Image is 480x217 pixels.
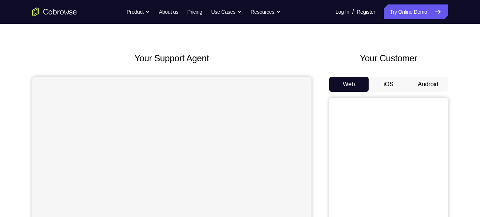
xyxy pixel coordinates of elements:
a: Try Online Demo [384,4,448,19]
button: iOS [369,77,408,92]
button: Android [408,77,448,92]
a: About us [159,4,178,19]
h2: Your Customer [329,52,448,65]
h2: Your Support Agent [32,52,311,65]
span: / [352,7,354,16]
button: Use Cases [211,4,242,19]
a: Log In [336,4,349,19]
button: Product [127,4,150,19]
button: Resources [251,4,281,19]
a: Go to the home page [32,7,77,16]
button: Web [329,77,369,92]
a: Pricing [187,4,202,19]
a: Register [357,4,375,19]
